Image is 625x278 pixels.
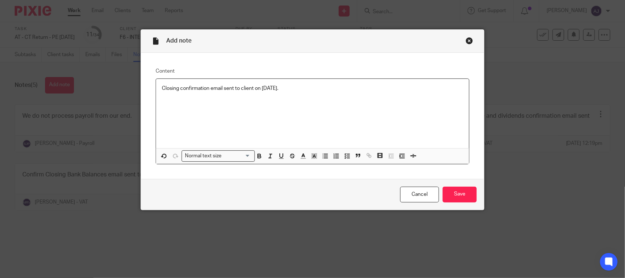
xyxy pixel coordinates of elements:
[182,150,255,162] div: Search for option
[224,152,250,160] input: Search for option
[400,187,439,202] a: Cancel
[443,187,477,202] input: Save
[156,67,469,75] label: Content
[166,38,191,44] span: Add note
[162,85,463,92] p: Closing confirmation email sent to client on [DATE].
[466,37,473,44] div: Close this dialog window
[183,152,223,160] span: Normal text size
